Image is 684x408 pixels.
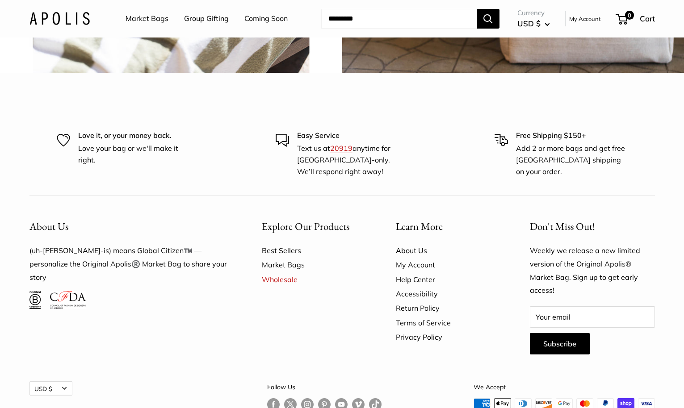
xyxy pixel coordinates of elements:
[569,13,601,24] a: My Account
[396,258,499,272] a: My Account
[184,12,229,25] a: Group Gifting
[617,12,655,26] a: 0 Cart
[625,11,634,20] span: 0
[396,301,499,315] a: Return Policy
[530,244,655,298] p: Weekly we release a new limited version of the Original Apolis® Market Bag. Sign up to get early ...
[396,220,443,233] span: Learn More
[126,12,168,25] a: Market Bags
[244,12,288,25] a: Coming Soon
[477,9,499,29] button: Search
[530,333,590,354] button: Subscribe
[517,19,541,28] span: USD $
[516,130,628,142] p: Free Shipping $150+
[396,218,499,235] button: Learn More
[262,272,365,287] a: Wholesale
[396,243,499,258] a: About Us
[517,17,550,31] button: USD $
[78,130,190,142] p: Love it, or your money back.
[50,291,85,309] img: Council of Fashion Designers of America Member
[262,243,365,258] a: Best Sellers
[29,220,68,233] span: About Us
[640,14,655,23] span: Cart
[262,258,365,272] a: Market Bags
[262,220,349,233] span: Explore Our Products
[29,218,231,235] button: About Us
[297,130,409,142] p: Easy Service
[516,143,628,177] p: Add 2 or more bags and get free [GEOGRAPHIC_DATA] shipping on your order.
[530,218,655,235] p: Don't Miss Out!
[297,143,409,177] p: Text us at anytime for [GEOGRAPHIC_DATA]-only. We’ll respond right away!
[396,316,499,330] a: Terms of Service
[78,143,190,166] p: Love your bag or we'll make it right.
[517,7,550,19] span: Currency
[29,244,231,284] p: (uh-[PERSON_NAME]-is) means Global Citizen™️ — personalize the Original Apolis®️ Market Bag to sh...
[321,9,477,29] input: Search...
[396,287,499,301] a: Accessibility
[29,291,42,309] img: Certified B Corporation
[474,381,655,393] p: We Accept
[267,381,382,393] p: Follow Us
[262,218,365,235] button: Explore Our Products
[29,12,90,25] img: Apolis
[330,144,352,153] a: 20919
[29,381,72,396] button: USD $
[396,330,499,344] a: Privacy Policy
[396,272,499,287] a: Help Center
